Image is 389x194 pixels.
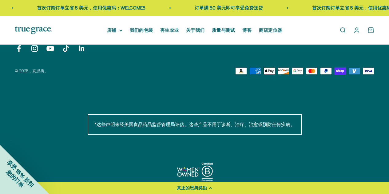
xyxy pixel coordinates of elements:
a: 在 Instagram 上关注 [30,44,39,53]
a: 商店定位器 [259,27,282,33]
a: 在TikTok上关注 [62,44,70,53]
a: 再生农业 [160,27,179,33]
font: 店铺 [107,27,116,33]
a: 在 LinkedIn 上关注 [77,44,86,53]
a: 博客 [242,27,252,33]
a: 我们的包装 [130,27,153,33]
a: 在 Facebook 上关注 [15,44,23,53]
font: 享受 15% 折扣 [6,159,35,188]
a: 关于我们 [186,27,204,33]
font: *这些声明未经美国食品药品监督管理局评估。这些产品不用于诊断、治疗、治愈或预防任何疾病。 [94,122,295,127]
font: 订单满 50 美元即可享受免费送货 [194,5,262,10]
a: 在 YouTube 上关注 [46,44,54,53]
summary: 店铺 [107,26,122,34]
a: 质量与测试 [212,27,235,33]
font: 真正的恩典奖励 [177,185,207,191]
font: © 2025，真恩典。 [15,69,48,73]
font: 首次订阅订单立省 5 美元，使用优惠码：WELCOME5 [36,5,145,10]
font: 您的订单 [5,169,25,189]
